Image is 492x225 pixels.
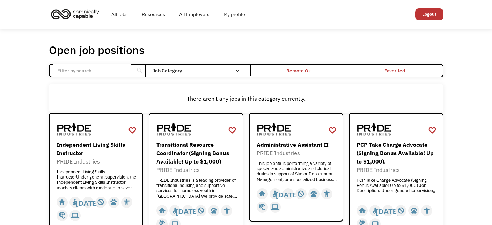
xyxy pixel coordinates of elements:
div: home [258,189,266,199]
div: Independent Living Skills Instructor [57,140,138,157]
div: PCP Take Charge Advocate (Signing Bonus Available! Up to $1,000) Job Description: Under general s... [357,177,438,198]
div: computer [71,210,79,221]
div: home [359,205,366,216]
div: not_interested [297,189,304,199]
div: PRIDE Industries is a leading provider of transitional housing and supportive services for homele... [156,177,237,198]
div: PRIDE Industries [257,149,338,157]
div: accessible [271,189,279,199]
div: Job Category [153,68,247,73]
div: [DATE] [176,205,200,216]
div: PRIDE Industries [57,157,138,166]
div: [DATE] [76,197,100,208]
div: not_interested [197,205,205,216]
a: Logout [415,8,443,20]
div: accessible [171,205,179,216]
div: accessibility [123,197,130,208]
div: accessible [372,205,379,216]
a: favorite_border [328,125,337,136]
div: Administrative Assistant II [257,140,338,149]
div: PRIDE Industries [156,166,237,174]
a: All jobs [104,3,135,26]
div: pets [410,205,418,216]
div: not_interested [397,205,405,216]
div: pets [310,189,317,199]
a: home [49,6,104,22]
a: Remote Ok [251,65,347,77]
div: accessible [71,197,79,208]
div: Independent Living Skills InstructorUnder general supervision, the Independent Living Skills Inst... [57,169,138,190]
div: computer [271,202,279,212]
div: accessibility [423,205,431,216]
div: Job Category [153,65,247,76]
a: favorite_border [428,125,436,136]
div: search [136,65,143,76]
img: PRIDE Industries [57,121,91,138]
img: PRIDE Industries [156,121,191,138]
div: accessibility [223,205,230,216]
a: My profile [216,3,252,26]
div: [DATE] [276,189,300,199]
input: Filter by search [53,64,131,77]
div: hearing [58,210,66,221]
div: pets [210,205,218,216]
img: PRIDE Industries [257,121,292,138]
div: This job entails performing a variety of specialized administrative and clerical duties in suppor... [257,161,338,182]
div: home [159,205,166,216]
div: Transitional Resource Coordinator (Signing Bonus Available! Up to $1,000) [156,140,237,166]
div: home [58,197,66,208]
div: not_interested [97,197,104,208]
div: accessibility [323,189,330,199]
div: hearing [258,202,266,212]
a: favorite_border [228,125,236,136]
a: Favorited [347,65,442,77]
div: pets [110,197,117,208]
img: Chronically Capable logo [49,6,101,22]
div: PRIDE Industries [357,166,438,174]
a: PRIDE IndustriesAdministrative Assistant IIPRIDE IndustriesThis job entails performing a variety ... [249,113,344,222]
div: There aren't any jobs in this category currently. [52,94,440,103]
a: favorite_border [128,125,137,136]
div: [DATE] [376,205,400,216]
h1: Open job positions [49,43,145,57]
a: Resources [135,3,172,26]
img: PRIDE Industries [357,121,391,138]
div: Remote Ok [286,66,311,75]
a: All Employers [172,3,216,26]
div: PCP Take Charge Advocate (Signing Bonus Available! Up to $1,000). [357,140,438,166]
form: Email Form [49,64,443,78]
